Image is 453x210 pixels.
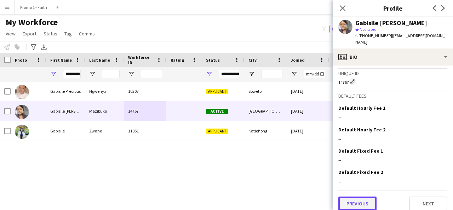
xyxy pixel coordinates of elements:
span: t. [PHONE_NUMBER] [355,33,392,38]
span: First Name [50,57,72,63]
span: Export [23,30,36,37]
div: -- [338,157,447,163]
div: 11851 [124,121,166,141]
img: Gabisile Zwane [15,125,29,139]
h3: Unique ID [338,70,447,76]
img: Gabisile Rosemary Mazibuko [15,105,29,119]
span: My Workforce [6,17,58,28]
a: Status [41,29,60,38]
div: -- [338,178,447,185]
span: Active [206,109,228,114]
h3: Default Hourly Fee 1 [338,105,385,111]
a: Export [20,29,39,38]
input: City Filter Input [261,70,282,78]
div: Gabisile [PERSON_NAME] [355,20,427,26]
input: Workforce ID Filter Input [141,70,162,78]
button: Open Filter Menu [128,71,134,77]
div: Gabisile [46,121,85,141]
input: First Name Filter Input [63,70,81,78]
button: Everyone7,005 [329,25,365,33]
app-action-btn: Export XLSX [40,43,48,51]
div: [DATE] [287,81,329,101]
div: -- [338,114,447,120]
div: 10 days [329,101,372,121]
span: Last Name [89,57,110,63]
span: Status [206,57,220,63]
div: 14767 [124,101,166,121]
span: Workforce ID [128,55,154,65]
span: Applicant [206,89,228,94]
button: Open Filter Menu [291,71,297,77]
div: [DATE] [287,121,329,141]
h3: Default Hourly Fee 2 [338,126,385,133]
div: [DATE] [287,101,329,121]
button: Open Filter Menu [248,71,255,77]
span: View [6,30,16,37]
button: Open Filter Menu [206,71,212,77]
button: Open Filter Menu [50,71,57,77]
span: Comms [79,30,95,37]
span: Rating [171,57,184,63]
div: [GEOGRAPHIC_DATA] [244,101,287,121]
button: Open Filter Menu [89,71,96,77]
div: Zwane [85,121,124,141]
div: Bio [333,49,453,66]
span: Photo [15,57,27,63]
h3: Default Fixed Fee 1 [338,148,383,154]
a: View [3,29,18,38]
h3: Default fees [338,93,447,99]
app-action-btn: Advanced filters [29,43,38,51]
span: Status [44,30,57,37]
span: Joined [291,57,305,63]
div: Ngwenya [85,81,124,101]
button: Promo 1 - Faith [15,0,53,14]
h3: Profile [333,4,453,13]
div: Mazibuko [85,101,124,121]
h3: Default Fixed Fee 2 [338,169,383,175]
div: Soweto [244,81,287,101]
div: Katlehong [244,121,287,141]
div: Gabisile [PERSON_NAME] [46,101,85,121]
span: Tag [64,30,72,37]
span: City [248,57,257,63]
span: Applicant [206,129,228,134]
input: Last Name Filter Input [102,70,120,78]
span: | [EMAIL_ADDRESS][DOMAIN_NAME] [355,33,445,45]
div: 14767 [338,78,447,85]
a: Tag [62,29,75,38]
div: Gabisile Precious [46,81,85,101]
div: 10303 [124,81,166,101]
a: Comms [76,29,98,38]
img: Gabisile Precious Ngwenya [15,85,29,99]
div: -- [338,136,447,142]
span: Not rated [360,27,377,32]
input: Joined Filter Input [304,70,325,78]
